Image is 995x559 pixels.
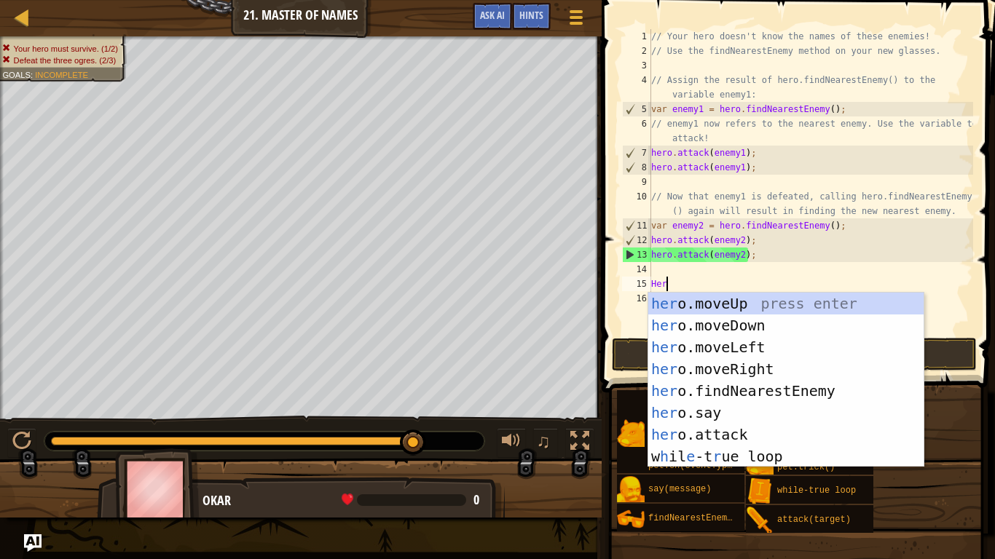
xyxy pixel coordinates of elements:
[342,493,479,507] div: health: 0 / 121
[777,462,835,472] span: pet.trick()
[623,233,651,247] div: 12
[533,428,558,458] button: ♫
[622,116,651,146] div: 6
[746,477,774,505] img: portrait.png
[2,70,31,79] span: Goals
[519,8,543,22] span: Hints
[536,430,551,452] span: ♫
[622,277,651,291] div: 15
[2,43,118,55] li: Your hero must survive.
[623,146,651,160] div: 7
[473,3,512,30] button: Ask AI
[623,102,651,116] div: 5
[558,3,594,37] button: Show game menu
[7,428,36,458] button: Ctrl + P: Play
[612,338,977,371] button: Run ⇧↵
[617,419,645,447] img: portrait.png
[622,175,651,189] div: 9
[623,218,651,233] div: 11
[622,262,651,277] div: 14
[115,448,200,529] img: thang_avatar_frame.png
[623,160,651,175] div: 8
[35,70,88,79] span: Incomplete
[565,428,594,458] button: Toggle fullscreen
[623,247,651,262] div: 13
[622,189,651,218] div: 10
[648,513,743,523] span: findNearestEnemy()
[31,70,35,79] span: :
[14,55,117,65] span: Defeat the three ogres. (2/3)
[24,534,42,552] button: Ask AI
[622,29,651,44] div: 1
[617,476,645,504] img: portrait.png
[622,73,651,102] div: 4
[622,291,651,306] div: 16
[777,515,851,525] span: attack(target)
[746,507,774,534] img: portrait.png
[622,58,651,73] div: 3
[648,484,711,494] span: say(message)
[497,428,526,458] button: Adjust volume
[2,55,118,66] li: Defeat the three ogres.
[617,505,645,533] img: portrait.png
[14,44,118,53] span: Your hero must survive. (1/2)
[202,491,490,510] div: Okar
[473,491,479,509] span: 0
[777,485,856,496] span: while-true loop
[622,44,651,58] div: 2
[480,8,505,22] span: Ask AI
